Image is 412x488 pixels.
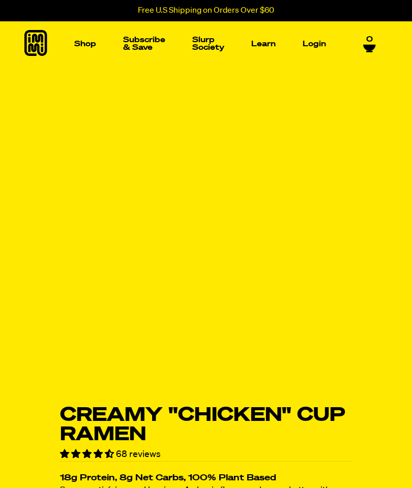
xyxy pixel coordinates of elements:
[60,450,116,459] span: 4.71 stars
[60,406,352,444] h1: Creamy "Chicken" Cup Ramen
[60,474,352,483] h2: 18g Protein, 8g Net Carbs, 100% Plant Based
[363,35,376,52] a: 0
[119,32,169,55] a: Subscribe & Save
[188,32,228,55] a: Slurp Society
[70,36,100,52] a: Shop
[366,35,373,44] span: 0
[116,450,161,459] span: 68 reviews
[70,21,330,66] nav: Main navigation
[138,6,274,15] p: Free U.S Shipping on Orders Over $60
[299,36,330,52] a: Login
[247,36,280,52] a: Learn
